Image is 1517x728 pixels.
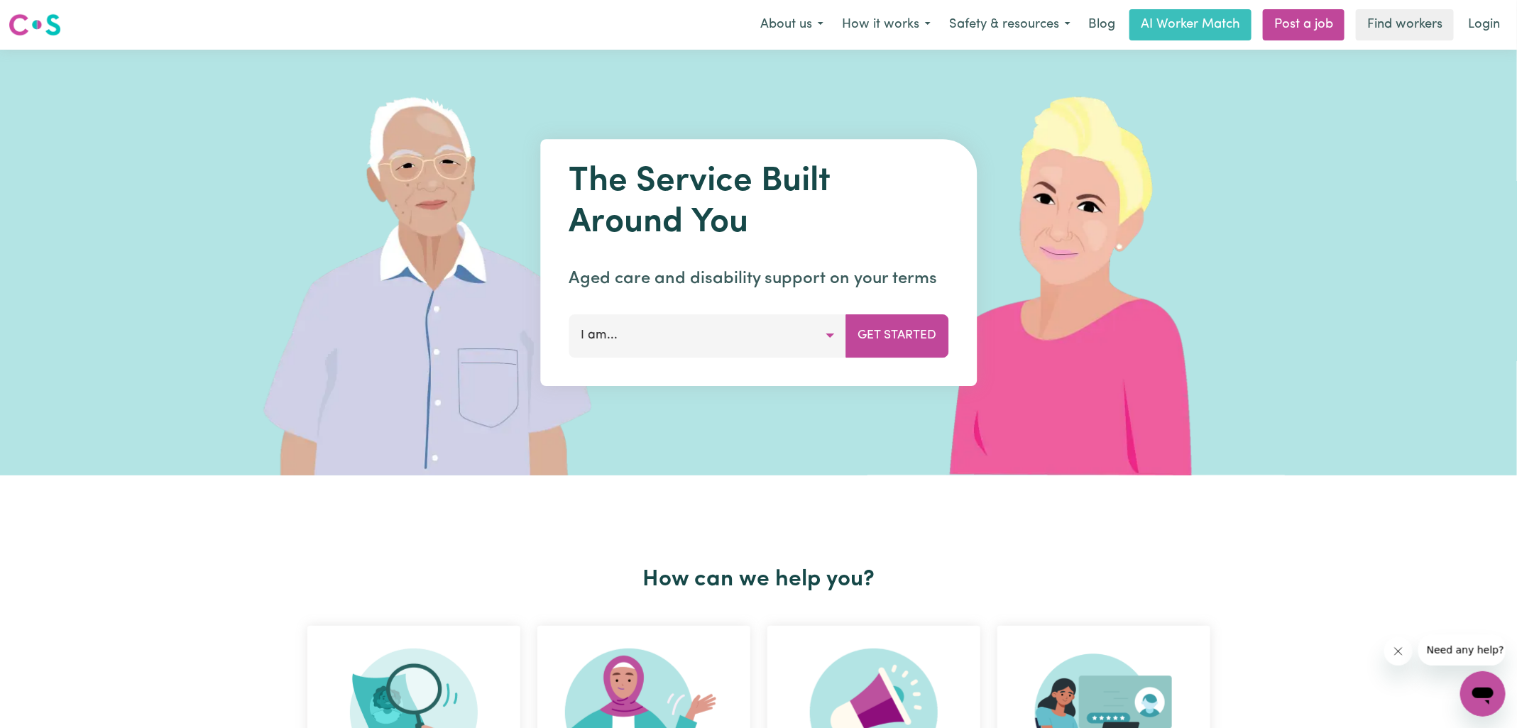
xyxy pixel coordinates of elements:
button: I am... [569,314,846,357]
a: AI Worker Match [1129,9,1252,40]
a: Find workers [1356,9,1454,40]
h2: How can we help you? [299,566,1219,593]
p: Aged care and disability support on your terms [569,266,948,292]
img: Careseekers logo [9,12,61,38]
button: How it works [833,10,940,40]
iframe: Message from company [1418,634,1506,666]
a: Login [1460,9,1508,40]
iframe: Close message [1384,637,1413,666]
a: Post a job [1263,9,1345,40]
iframe: Button to launch messaging window [1460,671,1506,717]
button: Get Started [845,314,948,357]
h1: The Service Built Around You [569,162,948,243]
a: Blog [1080,9,1124,40]
button: About us [751,10,833,40]
a: Careseekers logo [9,9,61,41]
button: Safety & resources [940,10,1080,40]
